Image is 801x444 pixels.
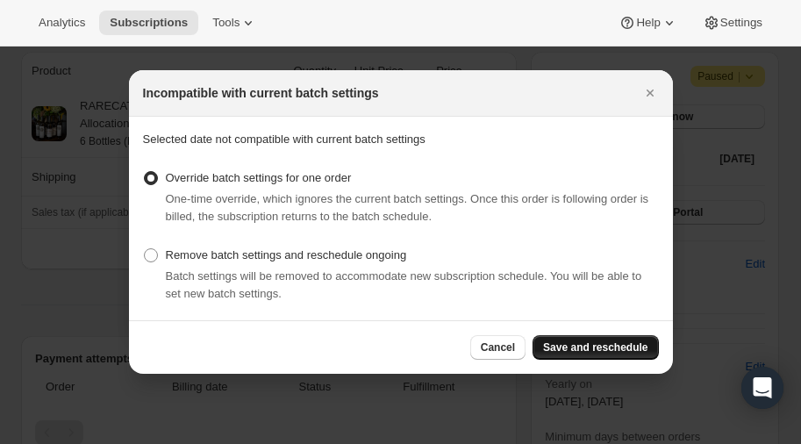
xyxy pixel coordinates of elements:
h2: Incompatible with current batch settings [143,84,379,102]
span: Settings [720,16,762,30]
span: Cancel [481,340,515,354]
button: Cancel [470,335,526,360]
span: Help [636,16,660,30]
button: Analytics [28,11,96,35]
span: Analytics [39,16,85,30]
button: Help [608,11,688,35]
span: Save and reschedule [543,340,647,354]
span: Tools [212,16,240,30]
button: Close [638,81,662,105]
span: Override batch settings for one order [166,171,352,184]
button: Subscriptions [99,11,198,35]
button: Tools [202,11,268,35]
div: Open Intercom Messenger [741,367,783,409]
span: Subscriptions [110,16,188,30]
span: Remove batch settings and reschedule ongoing [166,248,407,261]
button: Settings [692,11,773,35]
span: Selected date not compatible with current batch settings [143,132,426,146]
span: Batch settings will be removed to accommodate new subscription schedule. You will be able to set ... [166,269,642,300]
button: Save and reschedule [533,335,658,360]
span: One-time override, which ignores the current batch settings. Once this order is following order i... [166,192,649,223]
